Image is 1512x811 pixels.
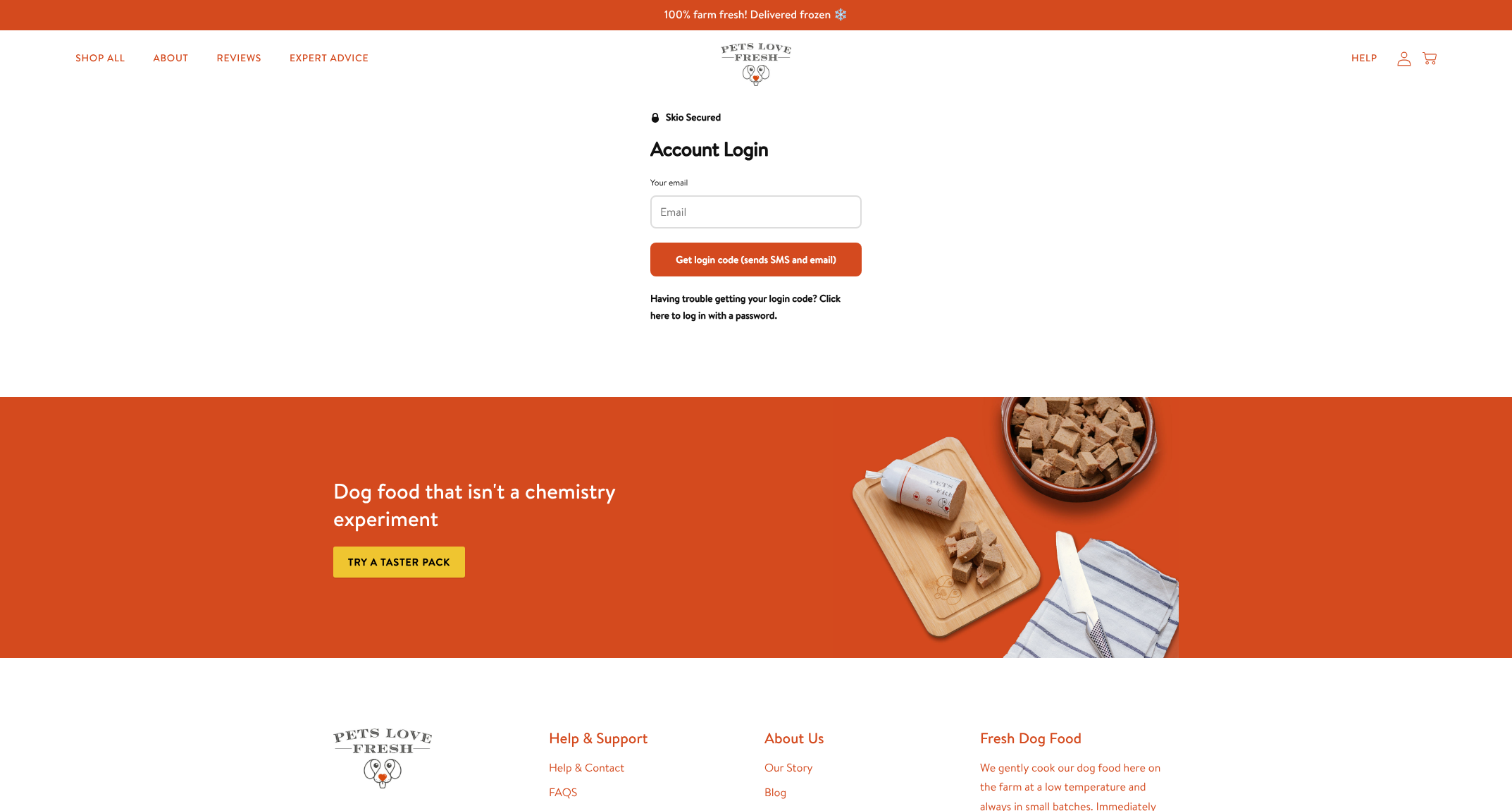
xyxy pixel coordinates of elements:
a: Reviews [206,44,273,73]
h2: Help & Support [549,728,748,748]
a: Try a taster pack [333,547,465,578]
a: Expert Advice [278,44,380,73]
a: Our Story [764,760,813,776]
div: Skio Secured [666,109,721,126]
img: Fussy [833,397,1179,658]
button: Get login code (sends SMS and email) [650,243,862,276]
a: Shop All [64,44,136,73]
a: Skio Secured [650,109,721,138]
a: Having trouble getting your login code? Click here to log in with a password. [650,291,841,322]
div: Your email [650,176,862,190]
a: About [142,44,199,73]
h2: Fresh Dog Food [980,728,1179,748]
h3: Dog food that isn't a chemistry experiment [333,477,679,532]
a: Help & Contact [549,760,624,776]
svg: Security [650,113,660,123]
input: Your email input field [660,205,852,220]
h2: Account Login [650,138,862,161]
img: Pets Love Fresh [721,43,791,86]
h2: About Us [764,728,963,748]
img: Pets Love Fresh [333,728,432,788]
a: Blog [764,785,786,800]
a: FAQS [549,785,577,800]
a: Help [1340,44,1389,73]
